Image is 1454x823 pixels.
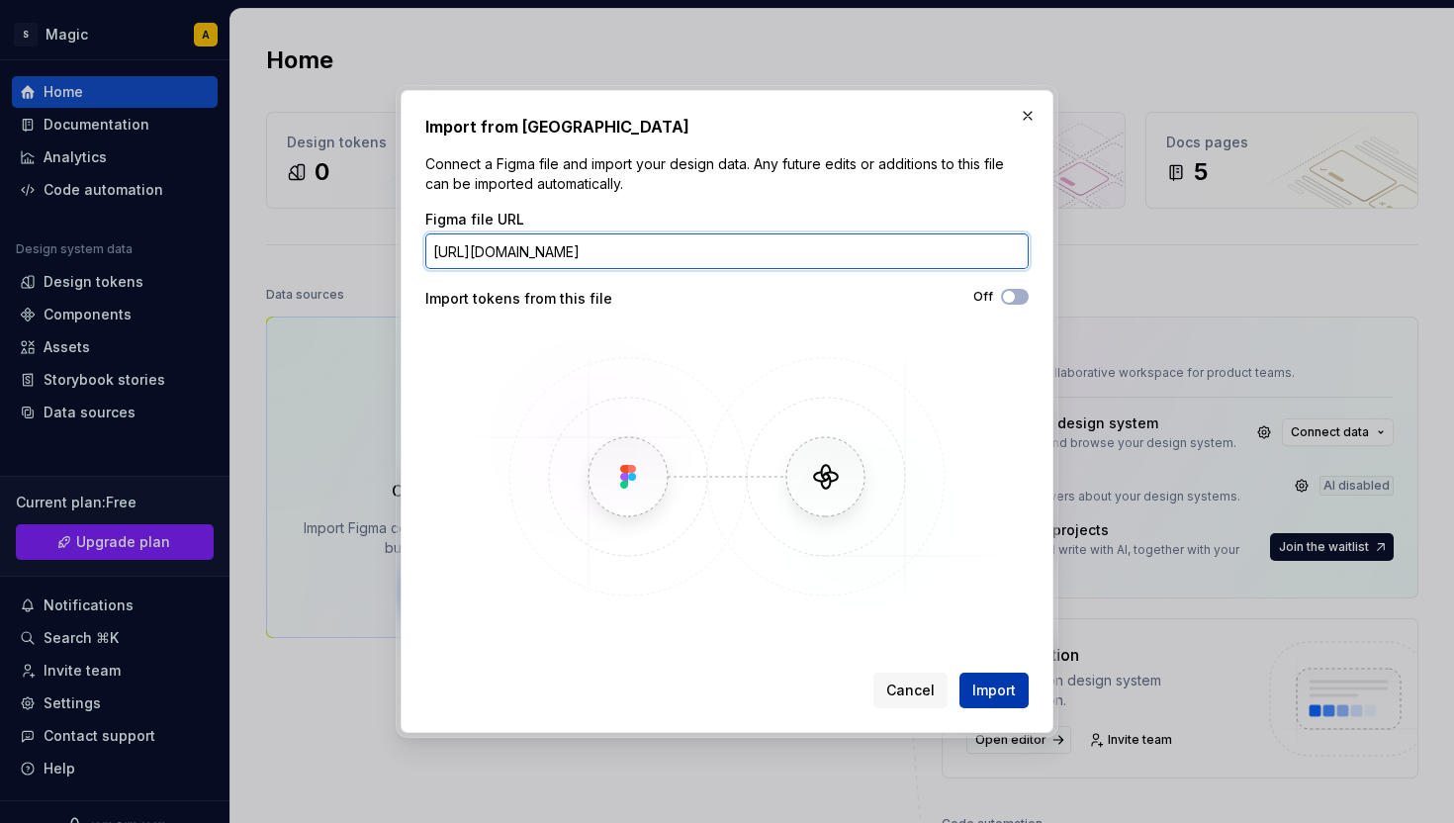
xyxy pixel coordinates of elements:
h2: Import from [GEOGRAPHIC_DATA] [425,115,1029,138]
div: Import tokens from this file [425,289,727,309]
label: Figma file URL [425,210,524,229]
button: Import [959,673,1029,708]
p: Connect a Figma file and import your design data. Any future edits or additions to this file can ... [425,154,1029,194]
span: Cancel [886,681,935,700]
label: Off [973,289,993,305]
input: https://figma.com/file/... [425,233,1029,269]
button: Cancel [873,673,948,708]
span: Import [972,681,1016,700]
